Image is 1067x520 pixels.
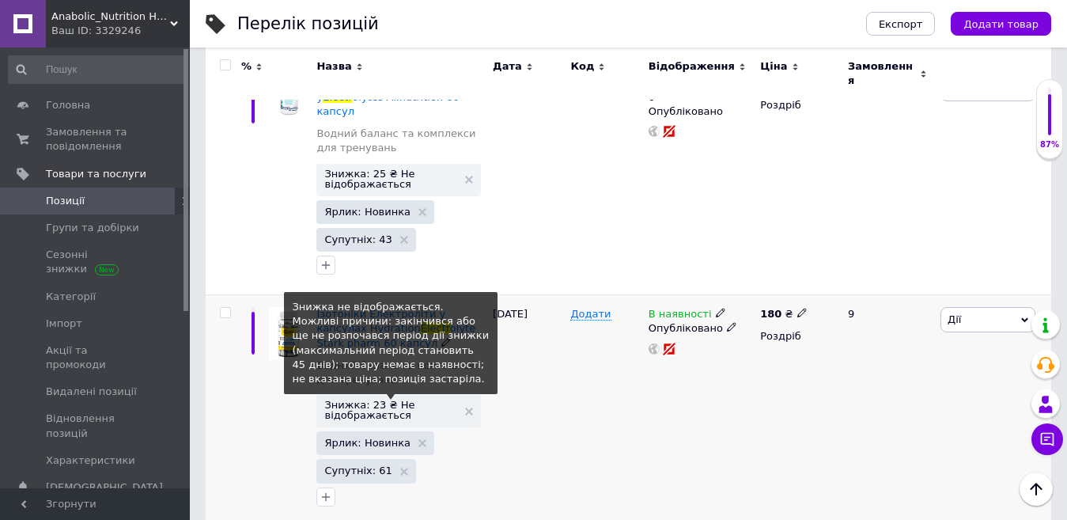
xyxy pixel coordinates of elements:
[241,59,252,74] span: %
[324,438,411,448] span: Ярлик: Новинка
[324,169,457,189] span: Знижка: 25 ₴ Не відображається
[879,18,923,30] span: Експорт
[51,9,170,24] span: Anabolic_Nutrition Найкращий магазин спортивного харчування та вітамінів
[292,300,490,386] div: Знижка не відображається. Можливі причини: закінчився або ще не розпочався період дії знижки (мак...
[570,59,594,74] span: Код
[760,329,834,344] div: Роздріб
[324,465,392,476] span: Супутніх: 61
[46,248,146,276] span: Сезонні знижки
[760,59,787,74] span: Ціна
[46,98,90,112] span: Головна
[649,59,735,74] span: Відображення
[46,194,85,208] span: Позиції
[46,385,137,399] span: Видалені позиції
[963,18,1039,30] span: Додати товар
[46,125,146,154] span: Замовлення та повідомлення
[316,59,351,74] span: Назва
[324,400,457,420] span: Знижка: 23 ₴ Не відображається
[866,12,936,36] button: Експорт
[46,412,146,440] span: Відновлення позицій
[46,290,96,304] span: Категорії
[46,167,146,181] span: Товари та послуги
[1037,139,1062,150] div: 87%
[269,307,308,360] img: Изотоники Электролиты в капсулах Hydration Electrolyte Stark pharm 60 капсул
[948,313,961,325] span: Дії
[760,307,807,321] div: ₴
[237,16,379,32] div: Перелік позицій
[46,454,135,468] span: Характеристики
[316,77,436,103] span: Ізотоніки Електроліти у
[848,59,916,88] span: Замовлення
[649,104,753,119] div: Опубліковано
[323,91,352,103] span: Electr
[1031,423,1063,455] button: Чат з покупцем
[46,344,146,372] span: Акції та промокоди
[324,207,411,217] span: Ярлик: Новинка
[324,234,392,245] span: Супутніх: 43
[51,24,190,38] div: Ваш ID: 3329246
[46,480,163,495] span: [DEMOGRAPHIC_DATA]
[838,63,936,295] div: 2
[8,55,187,84] input: Пошук
[46,317,82,331] span: Імпорт
[489,63,566,295] div: [DATE]
[951,12,1051,36] button: Додати товар
[493,59,522,74] span: Дата
[649,321,753,336] div: Опубліковано
[649,308,712,325] span: В наявності
[46,221,139,235] span: Групи та добірки
[760,98,834,112] div: Роздріб
[570,308,611,321] span: Додати
[316,127,485,155] a: Водний баланс та комплекси для тренувань
[1020,473,1053,506] button: Наверх
[760,308,781,320] b: 180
